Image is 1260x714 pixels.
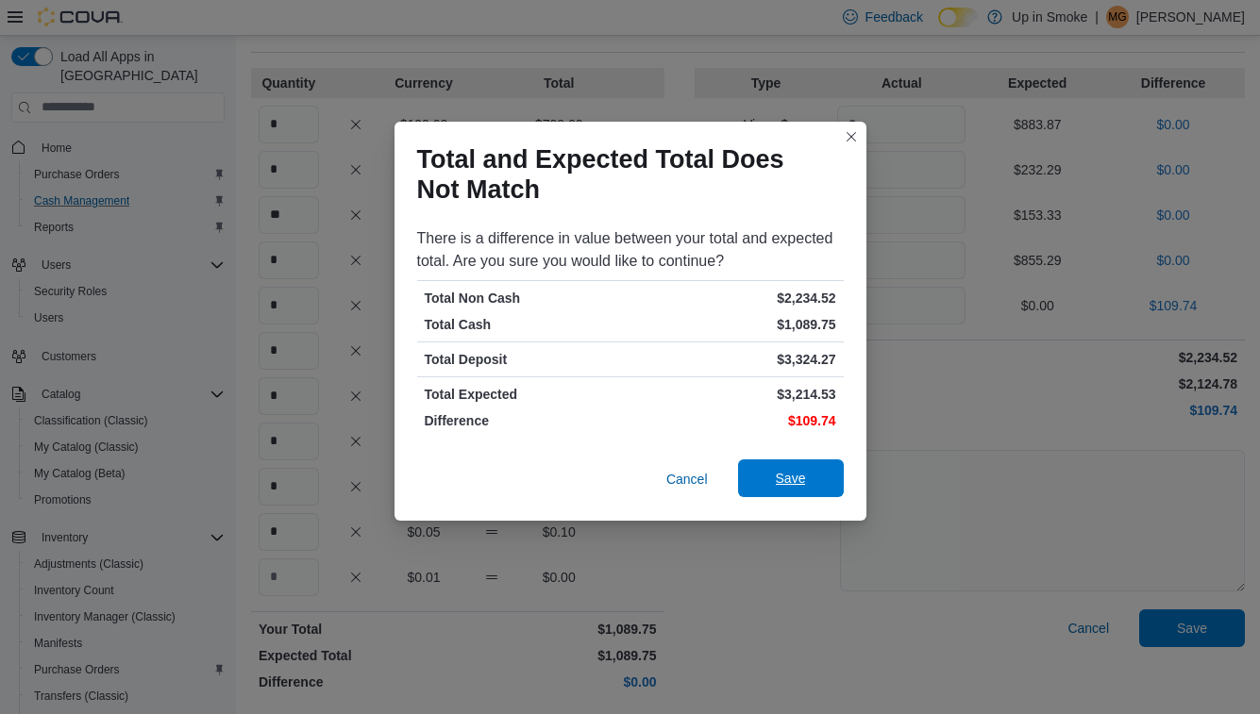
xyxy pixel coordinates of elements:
p: Total Deposit [425,350,627,369]
button: Save [738,459,844,497]
p: $3,214.53 [634,385,836,404]
p: Total Non Cash [425,289,627,307]
p: $3,324.27 [634,350,836,369]
div: There is a difference in value between your total and expected total. Are you sure you would like... [417,227,844,273]
span: Save [776,469,806,488]
p: $1,089.75 [634,315,836,334]
p: $109.74 [634,411,836,430]
h1: Total and Expected Total Does Not Match [417,144,829,205]
p: Total Expected [425,385,627,404]
p: Difference [425,411,627,430]
button: Closes this modal window [840,125,863,148]
button: Cancel [659,460,715,498]
p: Total Cash [425,315,627,334]
p: $2,234.52 [634,289,836,307]
span: Cancel [666,470,708,489]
